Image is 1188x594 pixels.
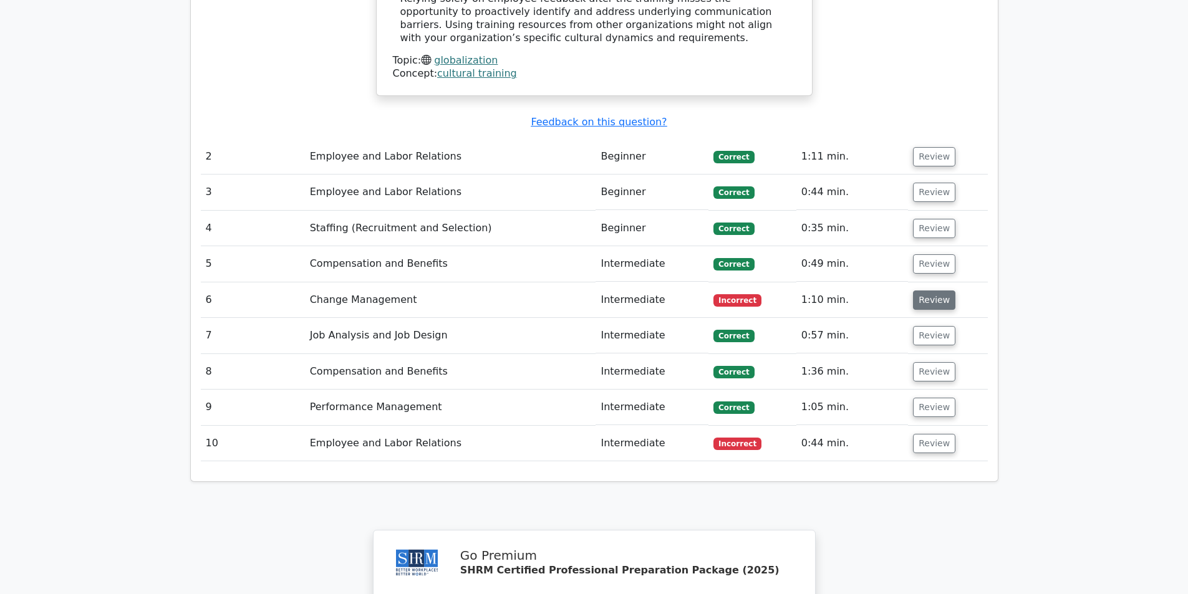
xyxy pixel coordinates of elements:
[796,139,908,175] td: 1:11 min.
[596,390,708,425] td: Intermediate
[913,183,955,202] button: Review
[305,390,596,425] td: Performance Management
[713,294,761,307] span: Incorrect
[305,426,596,461] td: Employee and Labor Relations
[201,426,305,461] td: 10
[713,401,754,414] span: Correct
[713,366,754,378] span: Correct
[201,354,305,390] td: 8
[796,354,908,390] td: 1:36 min.
[305,211,596,246] td: Staffing (Recruitment and Selection)
[913,219,955,238] button: Review
[713,223,754,235] span: Correct
[713,186,754,199] span: Correct
[305,354,596,390] td: Compensation and Benefits
[201,175,305,210] td: 3
[434,54,498,66] a: globalization
[305,282,596,318] td: Change Management
[796,426,908,461] td: 0:44 min.
[713,330,754,342] span: Correct
[596,282,708,318] td: Intermediate
[913,254,955,274] button: Review
[201,390,305,425] td: 9
[713,438,761,450] span: Incorrect
[393,54,796,67] div: Topic:
[437,67,517,79] a: cultural training
[913,147,955,166] button: Review
[201,139,305,175] td: 2
[201,211,305,246] td: 4
[596,211,708,246] td: Beginner
[913,290,955,310] button: Review
[596,354,708,390] td: Intermediate
[796,246,908,282] td: 0:49 min.
[596,139,708,175] td: Beginner
[596,318,708,353] td: Intermediate
[796,318,908,353] td: 0:57 min.
[913,362,955,381] button: Review
[596,426,708,461] td: Intermediate
[531,116,667,128] a: Feedback on this question?
[305,139,596,175] td: Employee and Labor Relations
[913,326,955,345] button: Review
[913,398,955,417] button: Review
[796,175,908,210] td: 0:44 min.
[796,211,908,246] td: 0:35 min.
[596,175,708,210] td: Beginner
[201,246,305,282] td: 5
[796,282,908,318] td: 1:10 min.
[913,434,955,453] button: Review
[201,318,305,353] td: 7
[393,67,796,80] div: Concept:
[796,390,908,425] td: 1:05 min.
[305,175,596,210] td: Employee and Labor Relations
[305,318,596,353] td: Job Analysis and Job Design
[713,151,754,163] span: Correct
[201,282,305,318] td: 6
[713,258,754,271] span: Correct
[596,246,708,282] td: Intermediate
[305,246,596,282] td: Compensation and Benefits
